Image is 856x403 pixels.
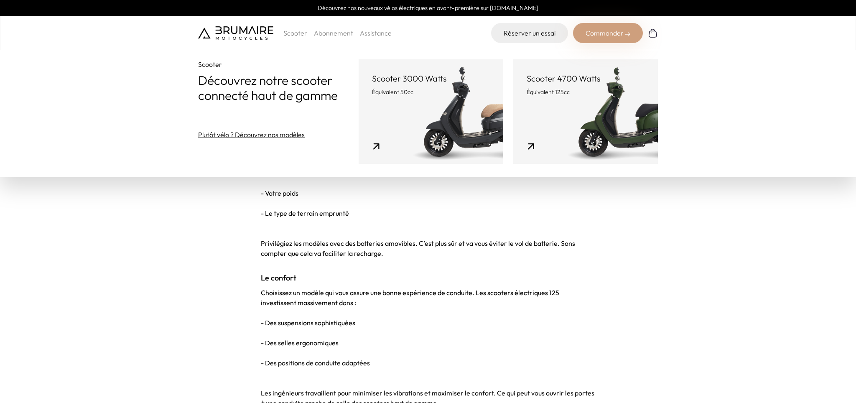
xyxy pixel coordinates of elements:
b: - Votre poids [261,189,298,197]
a: Réserver un essai [491,23,568,43]
span: Choisissez un modèle qui vous assure une bonne expérience de conduite. Les scooters électriques 1... [261,288,559,307]
span: . C’est plus sûr et va vous éviter le vol de batterie. Sans compter que cela va faciliter la rech... [261,239,575,258]
p: Scooter [198,59,359,69]
b: Les ingénieurs travaillent pour minimiser les vibrations et maximiser le confort [261,389,494,397]
b: - Des positions de conduite adaptées [261,359,370,367]
b: - Des selles ergonomiques [261,339,339,347]
b: Privilégiez les modèles avec des batteries amovibles [261,239,415,247]
img: right-arrow-2.png [625,32,630,37]
div: Commander [573,23,643,43]
b: - Des suspensions sophistiquées [261,319,355,327]
p: Scooter 4700 Watts [527,73,645,84]
p: Équivalent 50cc [372,88,490,96]
p: Équivalent 125cc [527,88,645,96]
p: Scooter 3000 Watts [372,73,490,84]
a: Scooter 4700 Watts Équivalent 125cc [513,59,658,164]
a: Plutôt vélo ? Découvrez nos modèles [198,130,305,140]
a: Scooter 3000 Watts Équivalent 50cc [359,59,503,164]
img: Panier [648,28,658,38]
a: Assistance [360,29,392,37]
p: Découvrez notre scooter connecté haut de gamme [198,73,359,103]
b: - Le type de terrain emprunté [261,209,349,217]
p: Scooter [283,28,307,38]
strong: Le confort [261,273,296,283]
img: Brumaire Motocycles [198,26,273,40]
a: Abonnement [314,29,353,37]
